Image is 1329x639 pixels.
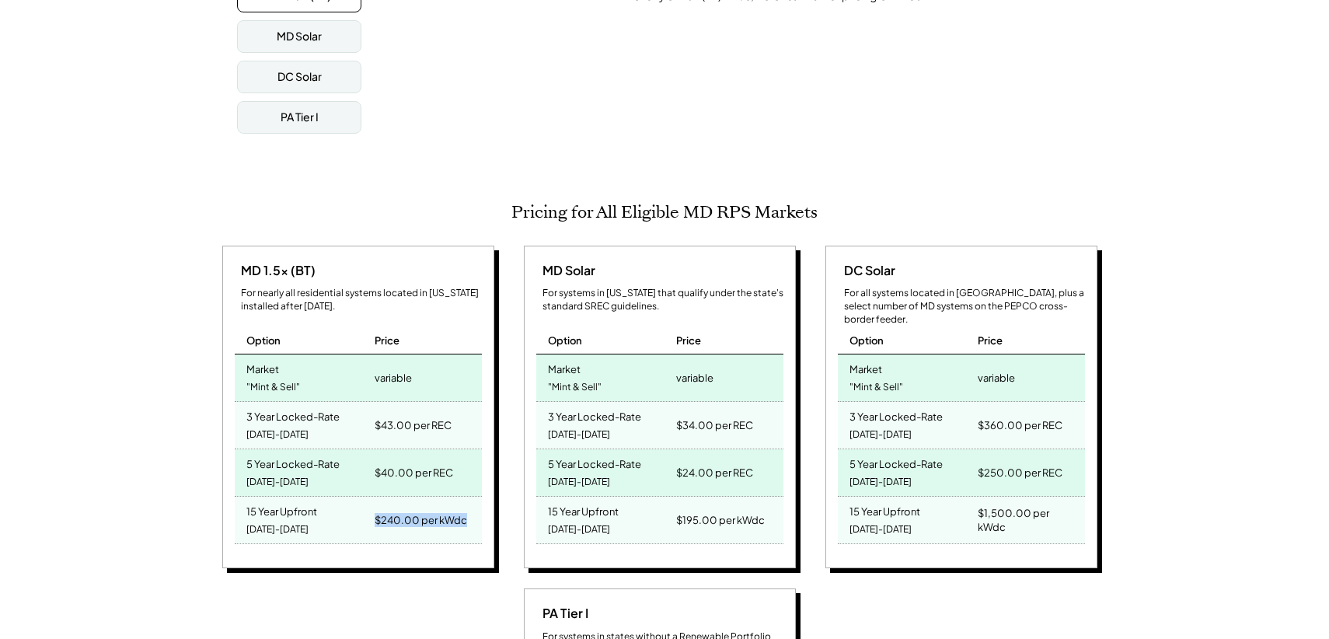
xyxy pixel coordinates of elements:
div: [DATE]-[DATE] [849,472,912,493]
div: [DATE]-[DATE] [548,472,610,493]
div: 15 Year Upfront [849,501,920,519]
div: 3 Year Locked-Rate [548,406,641,424]
div: $1,500.00 per kWdc [978,502,1077,538]
div: Option [246,333,281,347]
div: $34.00 per REC [676,414,753,436]
div: Market [246,358,279,376]
div: $250.00 per REC [978,462,1062,484]
div: $195.00 per kWdc [676,509,765,531]
div: [DATE]-[DATE] [548,424,610,445]
div: $240.00 per kWdc [375,509,467,531]
div: PA Tier I [536,605,588,622]
div: DC Solar [277,69,322,85]
div: Price [375,333,399,347]
div: MD Solar [536,262,595,279]
div: Price [676,333,701,347]
div: 3 Year Locked-Rate [849,406,943,424]
div: Option [849,333,884,347]
div: [DATE]-[DATE] [849,519,912,540]
div: 15 Year Upfront [246,501,317,519]
div: [DATE]-[DATE] [246,519,309,540]
div: DC Solar [838,262,895,279]
div: "Mint & Sell" [246,377,300,398]
div: MD 1.5x (BT) [235,262,316,279]
div: [DATE]-[DATE] [246,424,309,445]
div: 5 Year Locked-Rate [246,453,340,471]
div: $24.00 per REC [676,462,753,484]
div: "Mint & Sell" [849,377,903,398]
div: Market [548,358,581,376]
div: Price [978,333,1003,347]
div: [DATE]-[DATE] [246,472,309,493]
div: Market [849,358,882,376]
div: For nearly all residential systems located in [US_STATE] installed after [DATE]. [241,287,482,313]
div: For all systems located in [GEOGRAPHIC_DATA], plus a select number of MD systems on the PEPCO cro... [844,287,1085,326]
div: $40.00 per REC [375,462,453,484]
div: variable [676,367,713,389]
h2: Pricing for All Eligible MD RPS Markets [511,202,818,222]
div: $43.00 per REC [375,414,452,436]
div: 5 Year Locked-Rate [548,453,641,471]
div: Option [548,333,582,347]
div: [DATE]-[DATE] [548,519,610,540]
div: MD Solar [277,29,322,44]
div: variable [375,367,412,389]
div: 3 Year Locked-Rate [246,406,340,424]
div: "Mint & Sell" [548,377,602,398]
div: For systems in [US_STATE] that qualify under the state's standard SREC guidelines. [542,287,783,313]
div: 15 Year Upfront [548,501,619,519]
div: PA Tier I [281,110,319,125]
div: [DATE]-[DATE] [849,424,912,445]
div: $360.00 per REC [978,414,1062,436]
div: 5 Year Locked-Rate [849,453,943,471]
div: variable [978,367,1015,389]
